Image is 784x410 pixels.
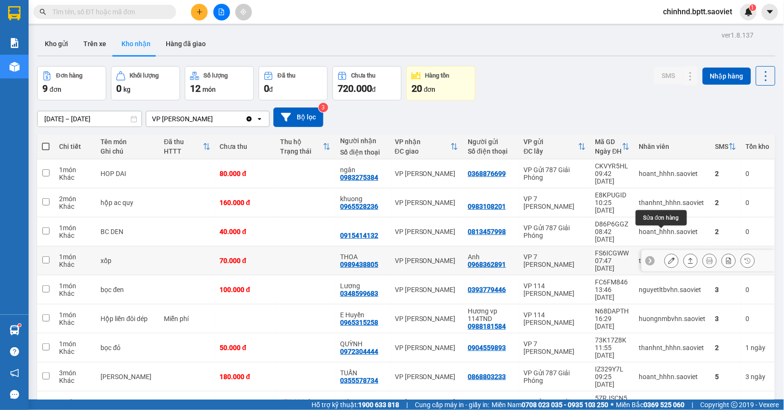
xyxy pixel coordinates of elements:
div: Chưa thu [352,72,376,79]
div: VP 7 [PERSON_NAME] [524,253,586,268]
div: 3 [715,286,736,293]
div: 3 món [59,369,91,377]
div: Người nhận [340,137,385,145]
div: 08:42 [DATE] [595,228,630,243]
div: VP gửi [524,138,578,146]
th: Toggle SortBy [275,134,335,159]
div: Khác [59,174,91,181]
div: xốp [101,257,154,264]
div: huongnmbvhn.saoviet [639,315,706,322]
div: 0368876699 [468,170,506,177]
div: Số điện thoại [340,148,385,156]
div: 2 [715,170,736,177]
span: copyright [731,401,738,408]
div: 160.000 đ [220,199,271,206]
div: Số điện thoại [468,147,514,155]
div: QUỲNH [340,340,385,348]
div: 0 [746,286,770,293]
button: Hàng tồn20đơn [406,66,475,100]
div: 2 [715,344,736,351]
span: đ [372,86,376,93]
div: 0813457998 [468,228,506,235]
span: 0 [264,83,269,94]
button: aim [235,4,252,20]
div: bọc đỏ [101,344,154,351]
div: Hộp liền đôi dép [101,315,154,322]
button: Bộ lọc [273,107,323,127]
svg: Clear value [245,115,253,123]
div: Miễn phí [164,315,210,322]
div: Ghi chú [101,147,154,155]
div: D86P6GGZ [595,220,630,228]
div: ngân [340,166,385,174]
div: 0983275384 [340,174,378,181]
th: Toggle SortBy [159,134,215,159]
div: Sửa đơn hàng [636,210,687,225]
input: Tìm tên, số ĐT hoặc mã đơn [52,7,165,17]
div: Khác [59,203,91,210]
div: ĐC lấy [524,147,578,155]
span: ⚪️ [611,403,614,407]
span: Miền Bắc [616,400,685,410]
div: 0 [746,170,770,177]
div: 1 [746,344,770,351]
div: 50.000 đ [220,344,271,351]
span: message [10,390,19,399]
div: hộp ac quy [101,199,154,206]
span: đơn [50,86,61,93]
div: Chưa thu [220,143,271,150]
div: 11:55 [DATE] [595,344,630,359]
div: thanhnt_hhhn.saoviet [639,257,706,264]
div: BC DEN [101,228,154,235]
div: Hàng tồn [425,72,450,79]
span: đ [269,86,273,93]
th: Toggle SortBy [519,134,591,159]
th: Toggle SortBy [390,134,463,159]
div: 07:47 [DATE] [595,257,630,272]
div: 0915414132 [340,232,378,239]
div: VP [PERSON_NAME] [395,315,459,322]
div: Hương vp 114TND [468,307,514,322]
div: Đơn hàng [56,72,82,79]
div: 0965528236 [340,203,378,210]
div: 0989438805 [340,261,378,268]
div: VP Gửi 787 Giải Phóng [524,224,586,239]
input: Selected VP Bảo Hà. [214,114,215,124]
div: 09:25 [DATE] [595,373,630,388]
button: Chưa thu720.000đ [332,66,402,100]
button: Kho gửi [37,32,76,55]
div: khuong [340,195,385,203]
span: Hỗ trợ kỹ thuật: [312,400,399,410]
div: 73K17Z8K [595,336,630,344]
sup: 1 [750,4,756,11]
div: 0968362891 [468,261,506,268]
button: Đơn hàng9đơn [37,66,106,100]
div: THOA [340,253,385,261]
div: 0972304444 [340,348,378,355]
div: Anh [468,253,514,261]
div: 180.000 đ [220,373,271,381]
div: 2 món [59,195,91,203]
div: Chi tiết [59,143,91,150]
div: IZ329Y7L [595,365,630,373]
strong: 1900 633 818 [358,401,399,409]
div: 80.000 đ [220,170,271,177]
div: VP 114 [PERSON_NAME] [524,311,586,326]
div: Thu hộ [280,138,323,146]
span: chinhnd.bptt.saoviet [656,6,740,18]
svg: open [256,115,263,123]
div: VP [PERSON_NAME] [395,286,459,293]
div: Khác [59,348,91,355]
div: Khác [59,261,91,268]
div: VP 7 [PERSON_NAME] [524,340,586,355]
button: file-add [213,4,230,20]
img: icon-new-feature [744,8,753,16]
button: Khối lượng0kg [111,66,180,100]
strong: 0369 525 060 [644,401,685,409]
button: SMS [654,67,683,84]
div: Khối lượng [130,72,159,79]
div: ver 1.8.137 [722,30,754,40]
div: VP [PERSON_NAME] [152,114,213,124]
div: 0393779446 [468,286,506,293]
div: E Huyền [340,311,385,319]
